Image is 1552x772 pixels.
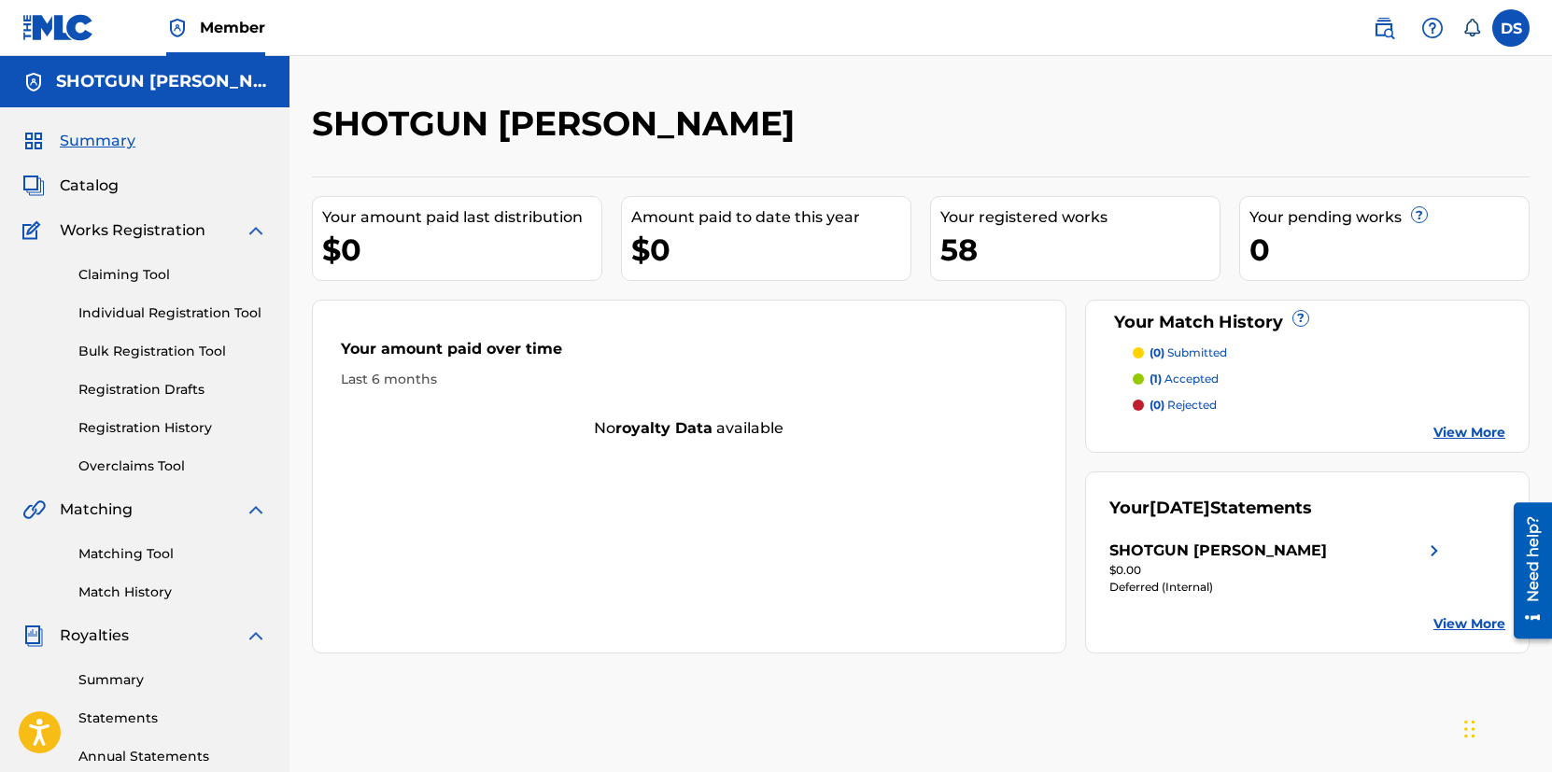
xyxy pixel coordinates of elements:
[1150,372,1162,386] span: (1)
[78,265,267,285] a: Claiming Tool
[341,338,1037,370] div: Your amount paid over time
[60,130,135,152] span: Summary
[22,130,45,152] img: Summary
[78,342,267,361] a: Bulk Registration Tool
[1150,345,1164,359] span: (0)
[22,175,45,197] img: Catalog
[1109,540,1327,562] div: SHOTGUN [PERSON_NAME]
[631,206,910,229] div: Amount paid to date this year
[245,625,267,647] img: expand
[200,17,265,38] span: Member
[22,625,45,647] img: Royalties
[1365,9,1403,47] a: Public Search
[166,17,189,39] img: Top Rightsholder
[1423,540,1446,562] img: right chevron icon
[78,544,267,564] a: Matching Tool
[78,303,267,323] a: Individual Registration Tool
[1249,229,1529,271] div: 0
[1459,682,1552,772] iframe: Chat Widget
[1109,496,1312,521] div: Your Statements
[1412,207,1427,222] span: ?
[940,206,1220,229] div: Your registered works
[312,103,804,145] h2: SHOTGUN [PERSON_NAME]
[1109,310,1506,335] div: Your Match History
[1109,579,1446,596] div: Deferred (Internal)
[22,14,94,41] img: MLC Logo
[322,206,601,229] div: Your amount paid last distribution
[60,625,129,647] span: Royalties
[1433,423,1505,442] a: View More
[60,175,119,197] span: Catalog
[245,498,267,521] img: expand
[22,219,47,242] img: Works Registration
[22,130,135,152] a: SummarySummary
[78,709,267,728] a: Statements
[22,498,46,521] img: Matching
[1373,17,1395,39] img: search
[22,175,119,197] a: CatalogCatalog
[245,219,267,242] img: expand
[1150,398,1164,412] span: (0)
[1464,701,1475,757] div: Drag
[940,229,1220,271] div: 58
[56,71,267,92] h5: SHOTGUN SHANE
[313,417,1065,440] div: No available
[631,229,910,271] div: $0
[78,380,267,400] a: Registration Drafts
[1133,371,1506,387] a: (1) accepted
[78,418,267,438] a: Registration History
[1293,311,1308,326] span: ?
[1249,206,1529,229] div: Your pending works
[1414,9,1451,47] div: Help
[1109,540,1446,596] a: SHOTGUN [PERSON_NAME]right chevron icon$0.00Deferred (Internal)
[78,583,267,602] a: Match History
[1462,19,1481,37] div: Notifications
[615,419,713,437] strong: royalty data
[60,219,205,242] span: Works Registration
[1150,371,1219,387] p: accepted
[1133,344,1506,361] a: (0) submitted
[78,670,267,690] a: Summary
[1150,344,1227,361] p: submitted
[60,498,133,521] span: Matching
[1492,9,1530,47] div: User Menu
[1150,397,1217,414] p: rejected
[22,71,45,93] img: Accounts
[1133,397,1506,414] a: (0) rejected
[341,370,1037,389] div: Last 6 months
[78,747,267,766] a: Annual Statements
[1150,498,1210,518] span: [DATE]
[1421,17,1444,39] img: help
[78,456,267,476] a: Overclaims Tool
[322,229,601,271] div: $0
[1109,562,1446,579] div: $0.00
[1500,493,1552,648] iframe: Resource Center
[1433,614,1505,634] a: View More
